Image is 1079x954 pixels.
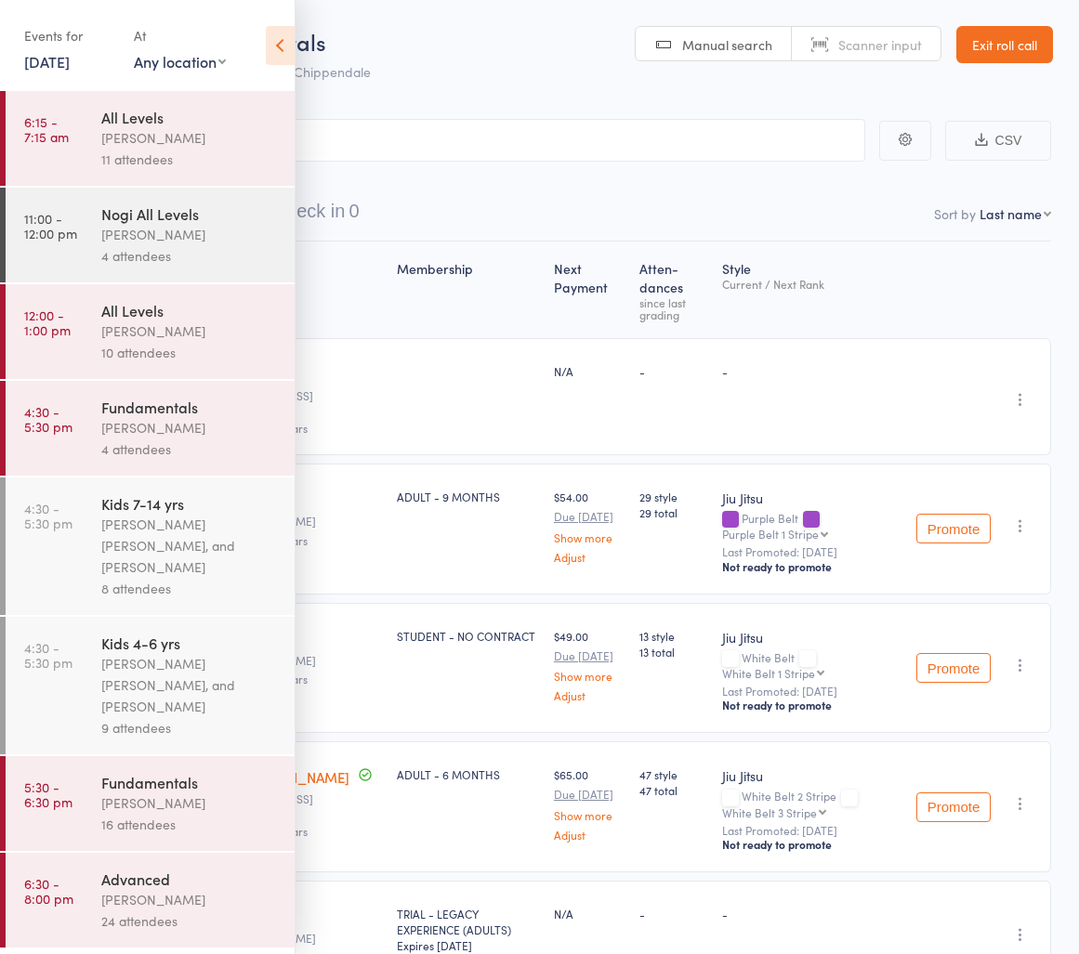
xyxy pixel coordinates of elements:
div: 9 attendees [101,717,279,738]
time: 11:00 - 12:00 pm [24,211,77,241]
small: Last Promoted: [DATE] [722,824,901,837]
div: Fundamentals [101,772,279,792]
div: Atten­dances [632,250,715,330]
div: 0 [349,201,359,221]
time: 6:15 - 7:15 am [24,114,69,144]
div: Fundamentals [101,397,279,417]
div: Not ready to promote [722,698,901,712]
small: Last Promoted: [DATE] [722,685,901,698]
time: 6:30 - 8:00 pm [24,876,73,906]
div: 16 attendees [101,814,279,835]
div: White Belt [722,651,901,679]
div: since last grading [639,296,707,320]
input: Search by name [28,119,865,162]
time: 12:00 - 1:00 pm [24,307,71,337]
div: ADULT - 9 MONTHS [397,489,539,504]
div: Purple Belt [722,512,901,540]
div: - [722,363,901,379]
div: Membership [389,250,546,330]
span: Manual search [682,35,772,54]
a: Adjust [554,551,625,563]
div: $49.00 [554,628,625,701]
div: - [722,906,901,921]
div: N/A [554,906,625,921]
div: - [639,906,707,921]
div: Jiu Jitsu [722,489,901,507]
div: Events for [24,20,115,51]
div: [PERSON_NAME] [101,792,279,814]
div: Current / Next Rank [722,278,901,290]
div: Advanced [101,869,279,889]
div: [PERSON_NAME] [PERSON_NAME], and [PERSON_NAME] [101,653,279,717]
a: Show more [554,809,625,821]
time: 5:30 - 6:30 pm [24,779,72,809]
a: 6:15 -7:15 amAll Levels[PERSON_NAME]11 attendees [6,91,295,186]
div: Last name [980,204,1042,223]
a: Adjust [554,689,625,701]
div: Purple Belt 1 Stripe [722,528,819,540]
div: Nogi All Levels [101,203,279,224]
div: Not ready to promote [722,837,901,852]
div: [PERSON_NAME] [101,417,279,438]
a: 4:30 -5:30 pmKids 4-6 yrs[PERSON_NAME] [PERSON_NAME], and [PERSON_NAME]9 attendees [6,617,295,754]
div: At [134,20,226,51]
a: 4:30 -5:30 pmFundamentals[PERSON_NAME]4 attendees [6,381,295,476]
a: [DATE] [24,51,70,72]
div: Kids 7-14 yrs [101,493,279,514]
div: 4 attendees [101,438,279,460]
span: 47 style [639,766,707,782]
div: $65.00 [554,766,625,840]
span: 13 style [639,628,707,644]
div: White Belt 2 Stripe [722,790,901,817]
div: 24 attendees [101,910,279,932]
div: Next Payment [546,250,632,330]
span: Chippendale [294,62,371,81]
small: Due [DATE] [554,649,625,662]
button: Promote [916,653,991,683]
div: - [639,363,707,379]
a: Show more [554,670,625,682]
small: Due [DATE] [554,510,625,523]
div: Jiu Jitsu [722,766,901,785]
a: 4:30 -5:30 pmKids 7-14 yrs[PERSON_NAME] [PERSON_NAME], and [PERSON_NAME]8 attendees [6,477,295,615]
time: 4:30 - 5:30 pm [24,640,72,670]
div: Style [715,250,909,330]
div: ADULT - 6 MONTHS [397,766,539,782]
div: $54.00 [554,489,625,562]
label: Sort by [934,204,976,223]
span: 13 total [639,644,707,660]
div: [PERSON_NAME] [101,224,279,245]
time: 4:30 - 5:30 pm [24,501,72,530]
small: Last Promoted: [DATE] [722,545,901,558]
div: [PERSON_NAME] [101,889,279,910]
button: CSV [945,121,1051,161]
button: Promote [916,792,991,822]
div: Expires [DATE] [397,937,539,953]
div: Kids 4-6 yrs [101,633,279,653]
div: N/A [554,363,625,379]
div: Not ready to promote [722,559,901,574]
div: TRIAL - LEGACY EXPERIENCE (ADULTS) [397,906,539,953]
small: Due [DATE] [554,788,625,801]
div: 10 attendees [101,342,279,363]
div: Jiu Jitsu [722,628,901,647]
div: [PERSON_NAME] [101,320,279,342]
a: Adjust [554,829,625,841]
a: Show more [554,531,625,543]
span: 29 style [639,489,707,504]
span: Scanner input [838,35,922,54]
a: 11:00 -12:00 pmNogi All Levels[PERSON_NAME]4 attendees [6,188,295,282]
div: [PERSON_NAME] [PERSON_NAME], and [PERSON_NAME] [101,514,279,578]
time: 4:30 - 5:30 pm [24,404,72,434]
div: 11 attendees [101,149,279,170]
div: [PERSON_NAME] [101,127,279,149]
div: White Belt 1 Stripe [722,667,815,679]
div: All Levels [101,107,279,127]
div: 4 attendees [101,245,279,267]
div: 8 attendees [101,578,279,599]
div: White Belt 3 Stripe [722,806,817,818]
a: Exit roll call [956,26,1053,63]
span: 29 total [639,504,707,520]
a: 12:00 -1:00 pmAll Levels[PERSON_NAME]10 attendees [6,284,295,379]
button: Promote [916,514,991,543]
